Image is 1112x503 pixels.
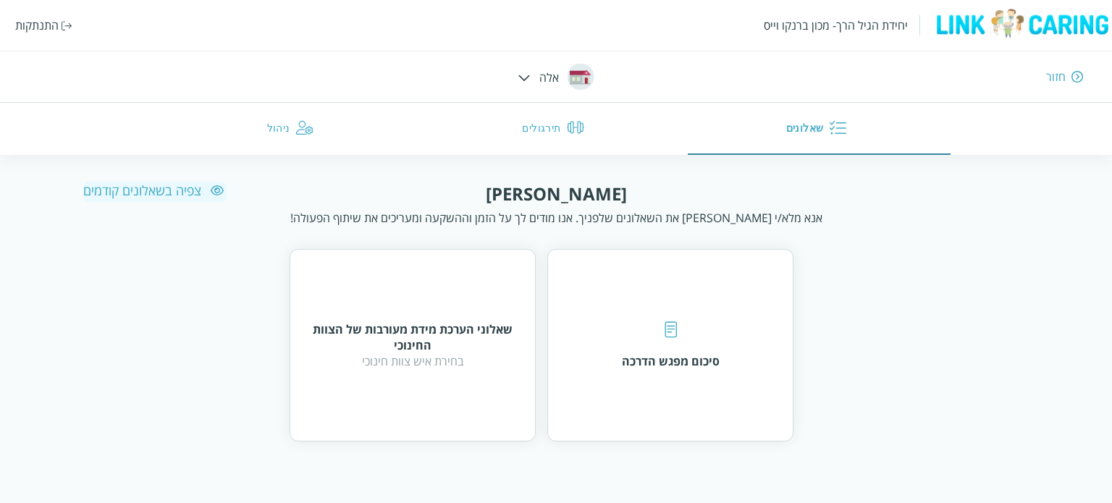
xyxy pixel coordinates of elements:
[829,119,846,136] img: שאלונים
[161,103,425,155] button: ניהול
[308,321,518,353] div: שאלוני הערכת מידת מעורבות של הצוות החינוכי
[622,353,720,369] div: סיכום מפגש הדרכה
[424,103,688,155] button: תירגולים
[62,21,72,30] img: התנתקות
[83,182,227,199] div: צפיה בשאלונים קודמים
[308,353,518,369] div: בחירת איש צוות חינוכי
[1046,69,1066,85] div: חזור
[486,182,627,206] div: [PERSON_NAME]
[688,103,951,155] button: שאלונים
[290,210,822,226] div: אנא מלא/י [PERSON_NAME] את השאלונים שלפניך. אנו מודים לך על הזמן וההשקעה ומעריכים את שיתוף הפעולה!
[932,8,1112,39] img: logo
[567,119,584,136] img: תירגולים
[1071,70,1083,83] img: חזור
[764,17,908,33] div: יחידת הגיל הרך- מכון ברנקו וייס
[15,17,59,33] div: התנתקות
[296,119,313,136] img: ניהול
[665,321,677,338] img: סיכום מפגש הדרכה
